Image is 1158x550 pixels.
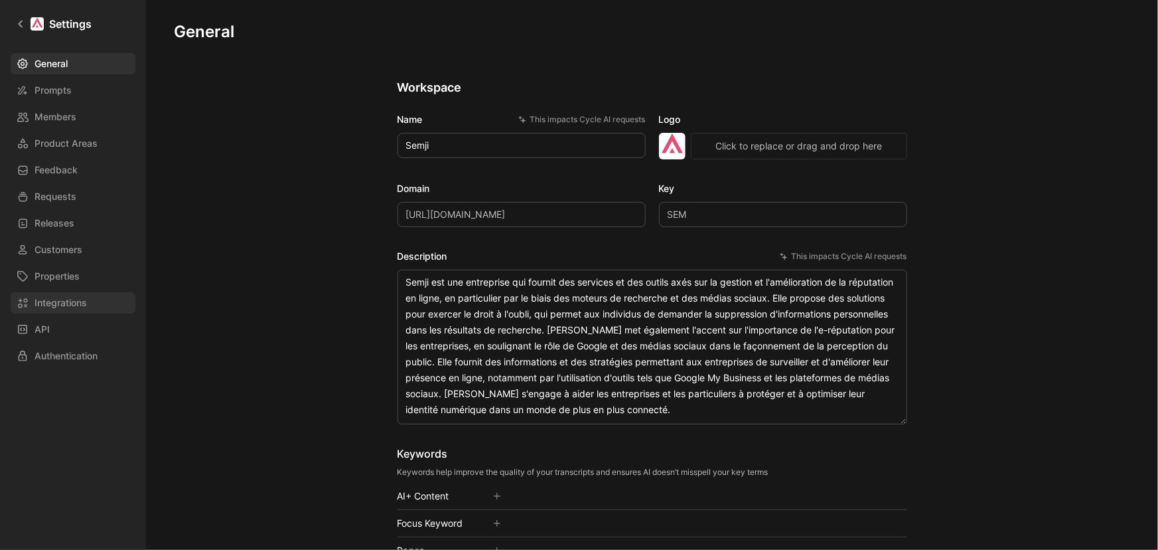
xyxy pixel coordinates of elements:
a: Members [11,106,135,128]
label: Logo [659,112,907,128]
label: Description [398,248,907,264]
img: logo [659,133,686,159]
span: Properties [35,268,80,284]
a: API [11,319,135,340]
span: Requests [35,189,76,205]
a: Customers [11,239,135,260]
a: Integrations [11,292,135,314]
input: Some placeholder [398,202,646,227]
div: AI+ Content [398,488,472,504]
div: This impacts Cycle AI requests [780,250,907,263]
span: API [35,321,50,337]
label: Name [398,112,646,128]
span: Product Areas [35,136,98,151]
div: Keywords [398,446,768,462]
span: Prompts [35,82,72,98]
a: Properties [11,266,135,287]
a: General [11,53,135,74]
div: Keywords help improve the quality of your transcripts and ensures AI doesn’t misspell your key terms [398,467,768,478]
label: Domain [398,181,646,197]
textarea: Semji est une entreprise qui fournit des services et des outils axés sur la gestion et l'améliora... [398,270,907,424]
span: Members [35,109,76,125]
a: Settings [11,11,97,37]
span: Customers [35,242,82,258]
h2: Workspace [398,80,907,96]
h1: Settings [49,16,92,32]
a: Feedback [11,159,135,181]
span: Integrations [35,295,87,311]
label: Key [659,181,907,197]
div: This impacts Cycle AI requests [518,113,646,126]
div: Focus Keyword [398,515,472,531]
a: Product Areas [11,133,135,154]
h1: General [175,21,235,43]
a: Prompts [11,80,135,101]
button: Click to replace or drag and drop here [691,133,907,159]
span: Authentication [35,348,98,364]
span: General [35,56,68,72]
a: Requests [11,186,135,207]
a: Authentication [11,345,135,367]
span: Releases [35,215,74,231]
a: Releases [11,213,135,234]
span: Feedback [35,162,78,178]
